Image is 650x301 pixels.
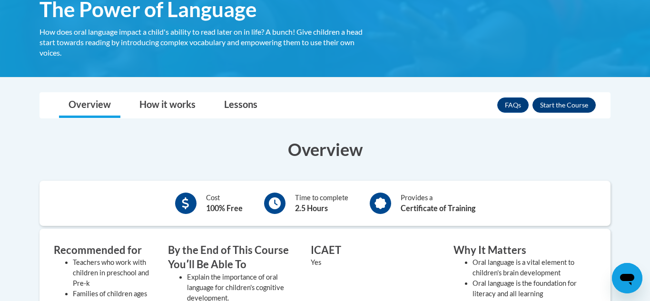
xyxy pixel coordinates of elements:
li: Oral language is a vital element to children's brain development [473,257,582,278]
h3: ICAET [311,243,439,258]
div: Time to complete [295,193,348,214]
a: Overview [59,93,120,118]
b: 100% Free [206,204,243,213]
li: Teachers who work with children in preschool and Pre-k [73,257,154,289]
button: Enroll [532,97,596,113]
value: Yes [311,258,321,266]
iframe: Button to launch messaging window [612,263,642,293]
div: Provides a [401,193,475,214]
h3: By the End of This Course Youʹll Be Able To [168,243,296,272]
div: Cost [206,193,243,214]
li: Oral language is the foundation for literacy and all learning [473,278,582,299]
h3: Overview [39,137,611,161]
div: How does oral language impact a child's ability to read later on in life? A bunch! Give children ... [39,27,368,58]
a: Lessons [215,93,267,118]
a: FAQs [497,97,529,113]
h3: Recommended for [54,243,154,258]
b: 2.5 Hours [295,204,328,213]
b: Certificate of Training [401,204,475,213]
a: How it works [130,93,205,118]
h3: Why It Matters [453,243,582,258]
